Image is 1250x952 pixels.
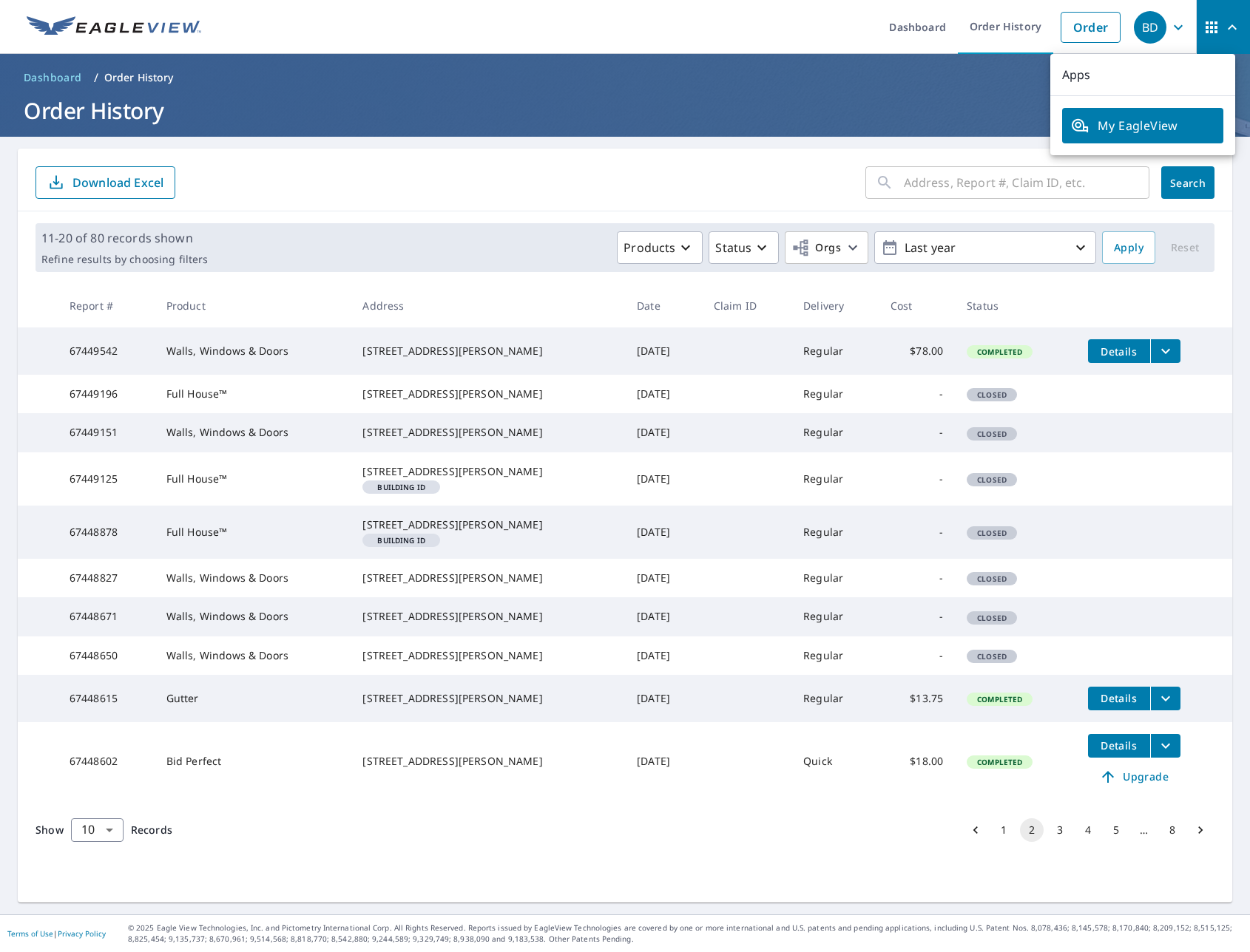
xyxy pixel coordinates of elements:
[955,284,1075,327] th: Status
[362,425,613,440] div: [STREET_ADDRESS][PERSON_NAME]
[791,413,878,452] td: Regular
[1097,768,1172,786] span: Upgrade
[702,284,791,327] th: Claim ID
[1097,691,1141,705] span: Details
[36,823,64,837] span: Show
[879,597,956,636] td: -
[791,452,878,506] td: Regular
[879,559,956,597] td: -
[791,722,878,800] td: Quick
[1097,738,1141,752] span: Details
[791,636,878,675] td: Regular
[351,284,625,327] th: Address
[1088,339,1150,363] button: detailsBtn-67449542
[625,597,702,636] td: [DATE]
[377,483,425,491] em: Building ID
[58,675,155,722] td: 67448615
[1161,166,1214,199] button: Search
[36,166,175,199] button: Download Excel
[625,375,702,413] td: [DATE]
[131,823,172,837] span: Records
[58,636,155,675] td: 67448650
[899,235,1072,261] p: Last year
[968,475,1016,485] span: Closed
[104,70,174,85] p: Order History
[58,375,155,413] td: 67449196
[879,452,956,506] td: -
[904,162,1149,203] input: Address, Report #, Claim ID, etc.
[879,636,956,675] td: -
[155,375,351,413] td: Full House™
[1150,339,1180,363] button: filesDropdownBtn-67449542
[1150,687,1180,710] button: filesDropdownBtn-67448615
[362,464,613,479] div: [STREET_ADDRESS][PERSON_NAME]
[1189,818,1212,842] button: Go to next page
[625,636,702,675] td: [DATE]
[624,239,675,256] p: Products
[625,506,702,559] td: [DATE]
[58,452,155,506] td: 67449125
[791,327,878,375] td: Regular
[968,574,1016,584] span: Closed
[58,284,155,327] th: Report #
[879,506,956,559] td: -
[1114,239,1143,257] span: Apply
[155,722,351,800] td: Bid Perfect
[968,651,1016,662] span: Closed
[58,506,155,559] td: 67448878
[1150,734,1180,758] button: filesDropdownBtn-67448602
[625,559,702,597] td: [DATE]
[1134,11,1166,44] div: BD
[791,375,878,413] td: Regular
[71,809,124,851] div: 10
[1062,108,1223,143] a: My EagleView
[58,413,155,452] td: 67449151
[879,284,956,327] th: Cost
[155,506,351,559] td: Full House™
[1161,818,1184,842] button: Go to page 8
[24,70,82,85] span: Dashboard
[58,327,155,375] td: 67449542
[1102,231,1155,264] button: Apply
[7,929,106,938] p: |
[362,648,613,663] div: [STREET_ADDRESS][PERSON_NAME]
[625,452,702,506] td: [DATE]
[968,613,1016,623] span: Closed
[155,327,351,375] td: Walls, Windows & Doors
[625,722,702,800] td: [DATE]
[41,229,208,247] p: 11-20 of 80 records shown
[58,722,155,800] td: 67448602
[879,327,956,375] td: $78.00
[71,818,124,842] div: Show 10 records
[27,16,201,38] img: EV Logo
[625,675,702,722] td: [DATE]
[58,559,155,597] td: 67448827
[1088,765,1180,789] a: Upgrade
[362,387,613,401] div: [STREET_ADDRESS][PERSON_NAME]
[1104,818,1128,842] button: Go to page 5
[128,922,1243,945] p: © 2025 Eagle View Technologies, Inc. and Pictometry International Corp. All Rights Reserved. Repo...
[155,636,351,675] td: Walls, Windows & Doors
[1050,54,1235,96] p: Apps
[1088,687,1150,710] button: detailsBtn-67448615
[155,597,351,636] td: Walls, Windows & Doors
[964,818,987,842] button: Go to previous page
[625,413,702,452] td: [DATE]
[72,174,163,191] p: Download Excel
[58,928,106,939] a: Privacy Policy
[155,559,351,597] td: Walls, Windows & Doors
[1071,117,1214,135] span: My EagleView
[1061,12,1121,43] a: Order
[18,95,1232,126] h1: Order History
[992,818,1016,842] button: Go to page 1
[1097,344,1141,358] span: Details
[155,413,351,452] td: Walls, Windows & Doors
[41,253,208,266] p: Refine results by choosing filters
[715,239,751,256] p: Status
[362,609,613,624] div: [STREET_ADDRESS][PERSON_NAME]
[362,691,613,706] div: [STREET_ADDRESS][PERSON_NAME]
[362,754,613,769] div: [STREET_ADDRESS][PERSON_NAME]
[791,559,878,597] td: Regular
[791,506,878,559] td: Regular
[625,327,702,375] td: [DATE]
